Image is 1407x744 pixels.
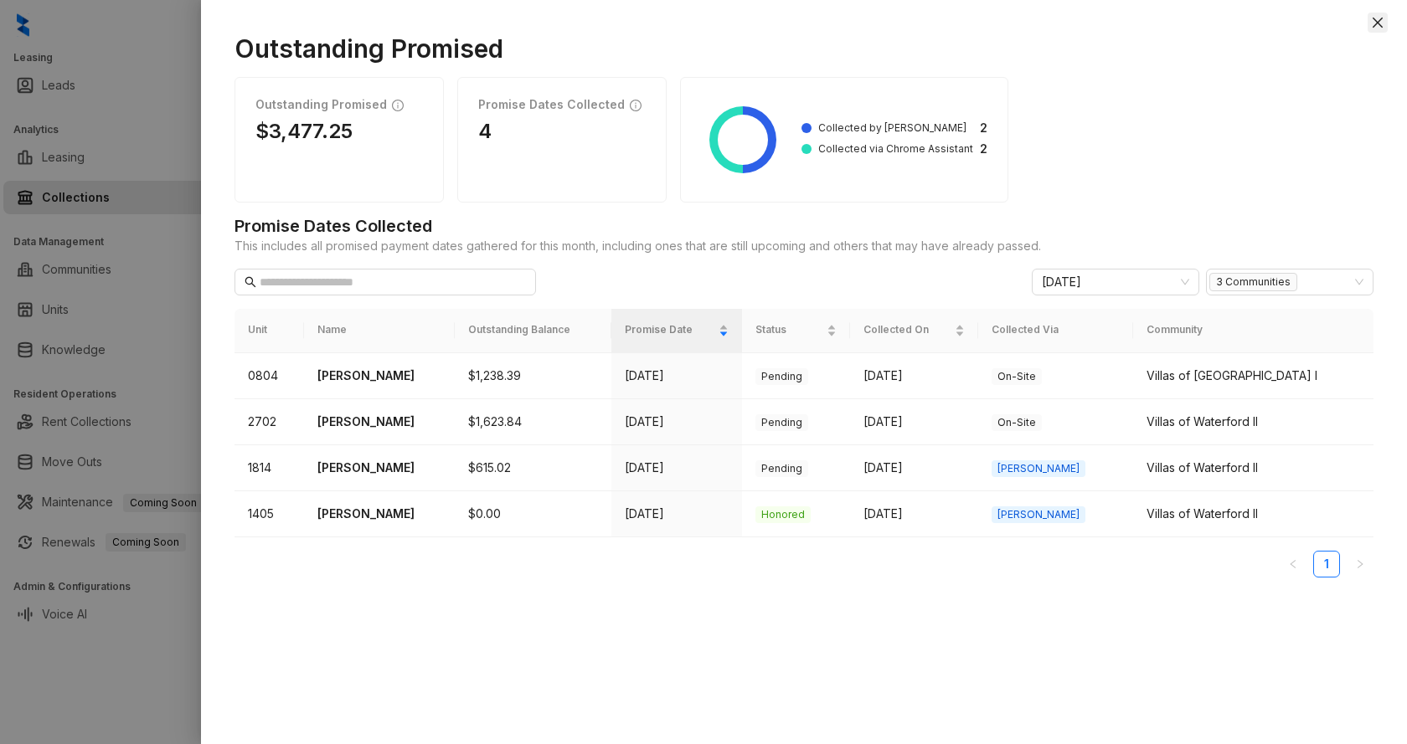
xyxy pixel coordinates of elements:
[1042,269,1189,295] span: October 2025
[1355,559,1365,569] span: right
[317,367,441,385] p: [PERSON_NAME]
[255,98,387,112] h1: Outstanding Promised
[992,460,1085,477] span: [PERSON_NAME]
[234,237,1373,255] span: This includes all promised payment dates gathered for this month, including ones that are still u...
[234,491,304,537] td: 1405
[978,309,1133,353] th: Collected Via
[478,98,625,112] h1: Promise Dates Collected
[1280,551,1306,577] button: left
[1147,367,1360,385] div: Villas of [GEOGRAPHIC_DATA] I
[1347,551,1373,577] li: Next Page
[611,491,743,537] td: [DATE]
[850,491,978,537] td: [DATE]
[478,119,646,143] h1: 4
[455,445,611,491] td: $615.02
[1347,551,1373,577] button: right
[455,399,611,445] td: $1,623.84
[818,121,966,136] span: Collected by [PERSON_NAME]
[992,414,1042,431] span: On-Site
[1280,551,1306,577] li: Previous Page
[234,309,304,353] th: Unit
[1209,273,1297,291] span: 3 Communities
[980,140,987,157] strong: 2
[317,505,441,523] p: [PERSON_NAME]
[850,353,978,399] td: [DATE]
[1314,552,1339,577] a: 1
[850,399,978,445] td: [DATE]
[755,368,808,385] span: Pending
[455,309,611,353] th: Outstanding Balance
[234,445,304,491] td: 1814
[611,445,743,491] td: [DATE]
[611,399,743,445] td: [DATE]
[1313,551,1340,577] li: 1
[755,460,808,477] span: Pending
[630,98,642,112] span: info-circle
[1147,413,1360,431] div: Villas of Waterford II
[1371,16,1384,29] span: close
[755,322,823,338] span: Status
[611,353,743,399] td: [DATE]
[625,322,716,338] span: Promise Date
[455,491,611,537] td: $0.00
[755,506,811,523] span: Honored
[255,119,423,143] h1: $3,477.25
[863,322,951,338] span: Collected On
[980,119,987,136] strong: 2
[234,33,1373,64] h1: Outstanding Promised
[818,141,973,156] span: Collected via Chrome Assistant
[1133,309,1373,353] th: Community
[992,506,1085,523] span: [PERSON_NAME]
[992,368,1042,385] span: On-Site
[234,216,1373,236] h1: Promise Dates Collected
[743,106,776,173] g: Collected by Kelsey: 2
[850,445,978,491] td: [DATE]
[317,413,441,431] p: [PERSON_NAME]
[392,98,404,112] span: info-circle
[1368,13,1388,33] button: Close
[1288,559,1298,569] span: left
[709,106,743,173] g: Collected via Chrome Assistant: 2
[1147,459,1360,477] div: Villas of Waterford II
[850,309,978,353] th: Collected On
[742,309,850,353] th: Status
[755,414,808,431] span: Pending
[304,309,455,353] th: Name
[234,399,304,445] td: 2702
[1147,505,1360,523] div: Villas of Waterford II
[317,459,441,477] p: [PERSON_NAME]
[234,353,304,399] td: 0804
[455,353,611,399] td: $1,238.39
[245,276,256,288] span: search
